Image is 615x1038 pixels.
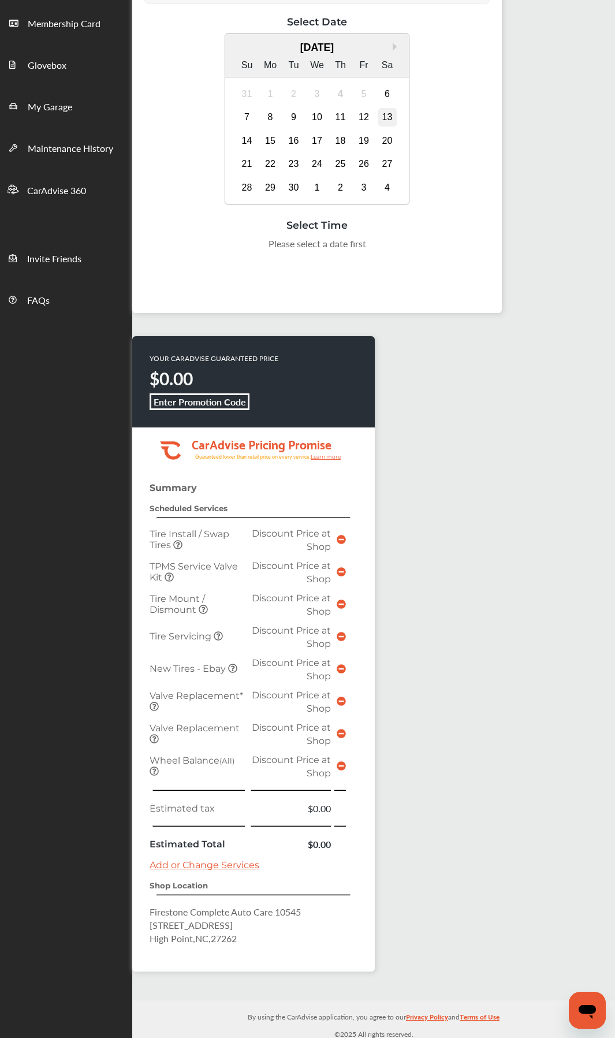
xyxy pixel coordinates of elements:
span: Tire Servicing [150,631,214,642]
div: Choose Tuesday, September 30th, 2025 [285,178,303,197]
div: Choose Sunday, September 14th, 2025 [238,132,256,150]
div: Choose Thursday, October 2nd, 2025 [331,178,350,197]
span: Tire Install / Swap Tires [150,529,229,550]
td: $0.00 [248,799,334,818]
div: Choose Wednesday, October 1st, 2025 [308,178,326,197]
div: Choose Friday, October 3rd, 2025 [355,178,373,197]
div: Choose Wednesday, September 10th, 2025 [308,108,326,127]
span: Membership Card [28,17,100,32]
div: Not available Tuesday, September 2nd, 2025 [285,85,303,103]
div: Choose Wednesday, September 24th, 2025 [308,155,326,173]
span: Discount Price at Shop [252,625,331,649]
div: Choose Sunday, September 28th, 2025 [238,178,256,197]
button: Next Month [393,43,401,51]
span: Wheel Balance [150,755,234,766]
iframe: Button to launch messaging window [569,992,606,1029]
div: Th [331,56,350,75]
div: Choose Thursday, September 11th, 2025 [331,108,350,127]
div: Choose Saturday, September 27th, 2025 [378,155,397,173]
a: Glovebox [1,43,132,85]
div: Choose Tuesday, September 16th, 2025 [285,132,303,150]
div: Choose Friday, September 26th, 2025 [355,155,373,173]
div: Choose Saturday, September 13th, 2025 [378,108,397,127]
tspan: Learn more [311,453,341,460]
div: Not available Monday, September 1st, 2025 [261,85,279,103]
div: Choose Sunday, September 21st, 2025 [238,155,256,173]
div: Choose Monday, September 29th, 2025 [261,178,279,197]
span: Discount Price at Shop [252,690,331,714]
span: FAQs [27,293,50,308]
td: Estimated tax [147,799,248,818]
div: Tu [285,56,303,75]
span: New Tires - Ebay [150,663,228,674]
span: Firestone Complete Auto Care 10545 [150,905,301,918]
div: Choose Monday, September 8th, 2025 [261,108,279,127]
div: month 2025-09 [235,82,399,199]
strong: $0.00 [150,366,193,390]
div: We [308,56,326,75]
div: Not available Thursday, September 4th, 2025 [331,85,350,103]
b: Enter Promotion Code [154,395,246,408]
div: Choose Tuesday, September 9th, 2025 [285,108,303,127]
span: Discount Price at Shop [252,754,331,779]
a: My Garage [1,85,132,127]
div: Su [238,56,256,75]
div: Choose Monday, September 15th, 2025 [261,132,279,150]
div: Choose Tuesday, September 23rd, 2025 [285,155,303,173]
a: Add or Change Services [150,860,259,870]
div: Choose Thursday, September 18th, 2025 [331,132,350,150]
span: Tire Mount / Dismount [150,593,205,615]
div: [DATE] [225,42,409,54]
p: By using the CarAdvise application, you agree to our and [132,1010,615,1022]
a: Membership Card [1,2,132,43]
span: High Point , NC , 27262 [150,932,237,945]
a: Maintenance History [1,127,132,168]
div: Fr [355,56,373,75]
div: Choose Friday, September 12th, 2025 [355,108,373,127]
div: Choose Saturday, October 4th, 2025 [378,178,397,197]
div: Choose Wednesday, September 17th, 2025 [308,132,326,150]
span: Discount Price at Shop [252,560,331,585]
span: Discount Price at Shop [252,722,331,746]
span: CarAdvise 360 [27,184,86,199]
small: (All) [219,756,234,765]
a: Privacy Policy [406,1010,448,1028]
tspan: Guaranteed lower than retail price on every service. [195,453,311,460]
div: Sa [378,56,397,75]
span: Glovebox [28,58,66,73]
span: Discount Price at Shop [252,593,331,617]
span: My Garage [28,100,72,115]
div: Choose Sunday, September 7th, 2025 [238,108,256,127]
span: Valve Replacement* [150,690,243,701]
strong: Scheduled Services [150,504,228,513]
div: Choose Saturday, September 6th, 2025 [378,85,397,103]
div: Choose Friday, September 19th, 2025 [355,132,373,150]
span: Valve Replacement [150,723,240,734]
span: TPMS Service Valve Kit [150,561,238,583]
tspan: CarAdvise Pricing Promise [192,433,331,454]
span: Discount Price at Shop [252,528,331,552]
div: Choose Thursday, September 25th, 2025 [331,155,350,173]
div: Not available Wednesday, September 3rd, 2025 [308,85,326,103]
p: YOUR CARADVISE GUARANTEED PRICE [150,354,278,363]
span: [STREET_ADDRESS] [150,918,233,932]
span: Maintenance History [28,142,113,157]
div: Choose Monday, September 22nd, 2025 [261,155,279,173]
strong: Summary [150,482,197,493]
span: Invite Friends [27,252,81,267]
div: Please select a date first [144,237,490,250]
td: Estimated Total [147,835,248,854]
div: Not available Friday, September 5th, 2025 [355,85,373,103]
div: Mo [261,56,279,75]
div: Select Date [144,16,490,28]
td: $0.00 [248,835,334,854]
a: Terms of Use [460,1010,500,1028]
div: Choose Saturday, September 20th, 2025 [378,132,397,150]
div: Not available Sunday, August 31st, 2025 [238,85,256,103]
div: Select Time [144,219,490,231]
span: Discount Price at Shop [252,657,331,682]
strong: Shop Location [150,881,208,890]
